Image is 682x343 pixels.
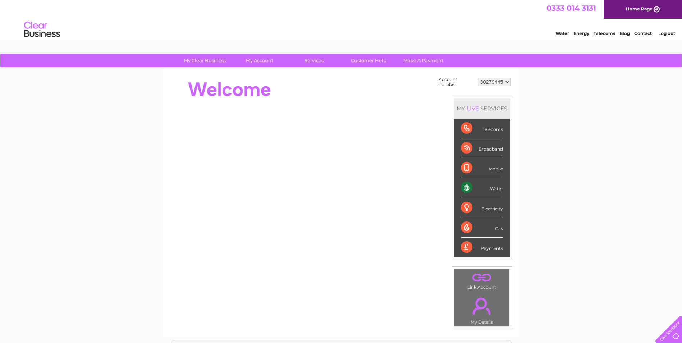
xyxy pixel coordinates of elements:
div: Payments [461,238,503,257]
a: Contact [634,31,652,36]
div: Electricity [461,198,503,218]
div: Water [461,178,503,198]
a: 0333 014 3131 [546,4,596,13]
a: Log out [658,31,675,36]
a: Customer Help [339,54,398,67]
a: Telecoms [594,31,615,36]
div: MY SERVICES [454,98,510,119]
a: My Account [230,54,289,67]
td: My Details [454,292,510,327]
a: Make A Payment [394,54,453,67]
img: logo.png [24,19,60,41]
div: LIVE [465,105,480,112]
a: Blog [619,31,630,36]
div: Telecoms [461,119,503,138]
td: Link Account [454,269,510,292]
a: My Clear Business [175,54,234,67]
div: Mobile [461,158,503,178]
a: Energy [573,31,589,36]
div: Gas [461,218,503,238]
a: Water [555,31,569,36]
a: . [456,293,508,319]
div: Broadband [461,138,503,158]
a: . [456,271,508,284]
a: Services [284,54,344,67]
div: Clear Business is a trading name of Verastar Limited (registered in [GEOGRAPHIC_DATA] No. 3667643... [171,4,511,35]
td: Account number [437,75,476,89]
